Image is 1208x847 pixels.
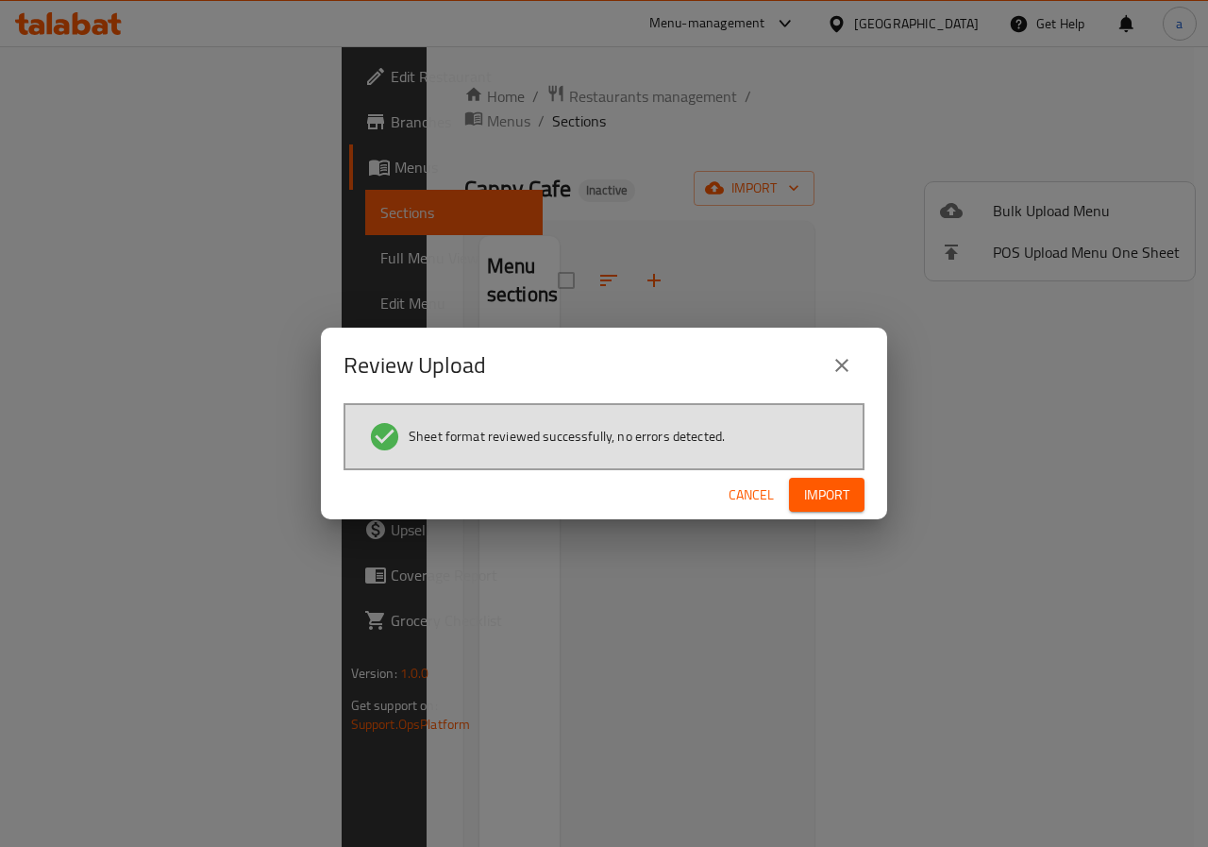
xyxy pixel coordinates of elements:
[344,350,486,381] h2: Review Upload
[721,478,781,513] button: Cancel
[819,343,864,388] button: close
[789,478,864,513] button: Import
[409,427,725,446] span: Sheet format reviewed successfully, no errors detected.
[804,483,849,507] span: Import
[729,483,774,507] span: Cancel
